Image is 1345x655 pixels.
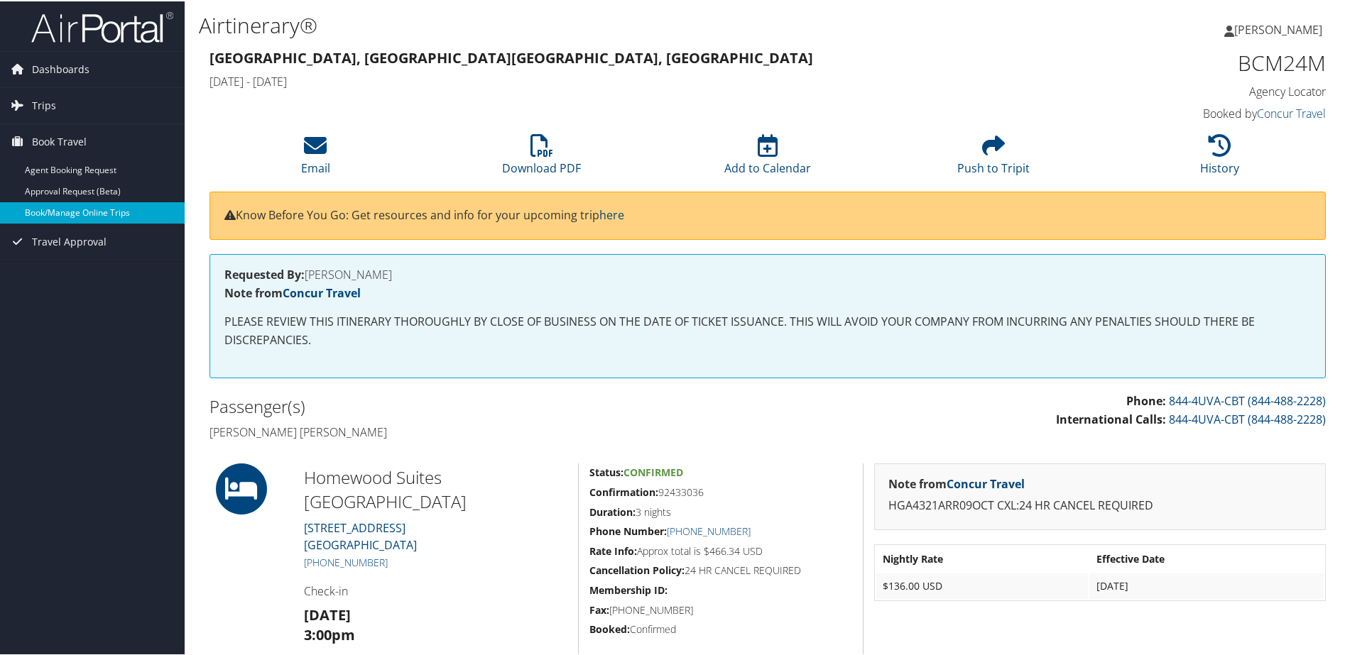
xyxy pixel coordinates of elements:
[502,141,581,175] a: Download PDF
[32,87,56,122] span: Trips
[304,554,388,568] a: [PHONE_NUMBER]
[589,562,852,576] h5: 24 HR CANCEL REQUIRED
[32,123,87,158] span: Book Travel
[199,9,957,39] h1: Airtinerary®
[876,572,1089,598] td: $136.00 USD
[31,9,173,43] img: airportal-logo.png
[589,582,668,595] strong: Membership ID:
[589,504,852,518] h5: 3 nights
[209,47,813,66] strong: [GEOGRAPHIC_DATA], [GEOGRAPHIC_DATA] [GEOGRAPHIC_DATA], [GEOGRAPHIC_DATA]
[304,582,567,598] h4: Check-in
[589,621,630,634] strong: Booked:
[889,475,1025,490] strong: Note from
[667,523,751,536] a: [PHONE_NUMBER]
[1063,47,1327,77] h1: BCM24M
[589,484,658,497] strong: Confirmation:
[1234,21,1322,36] span: [PERSON_NAME]
[304,519,417,551] a: [STREET_ADDRESS][GEOGRAPHIC_DATA]
[32,223,107,258] span: Travel Approval
[589,523,667,536] strong: Phone Number:
[32,50,89,86] span: Dashboards
[889,495,1312,514] p: HGA4321ARR09OCT CXL:24 HR CANCEL REQUIRED
[1089,545,1324,571] th: Effective Date
[599,206,624,221] a: here
[224,265,305,281] strong: Requested By:
[224,268,1311,279] h4: [PERSON_NAME]
[876,545,1089,571] th: Nightly Rate
[624,464,683,478] span: Confirmed
[1169,410,1326,426] a: 844-4UVA-CBT (844-488-2228)
[304,624,355,643] strong: 3:00pm
[1169,392,1326,407] a: 844-4UVA-CBT (844-488-2228)
[589,602,609,615] strong: Fax:
[1063,82,1327,98] h4: Agency Locator
[1126,392,1166,407] strong: Phone:
[1224,7,1336,50] a: [PERSON_NAME]
[224,312,1311,348] p: PLEASE REVIEW THIS ITINERARY THOROUGHLY BY CLOSE OF BUSINESS ON THE DATE OF TICKET ISSUANCE. THIS...
[589,562,685,576] strong: Cancellation Policy:
[589,464,624,478] strong: Status:
[209,393,757,417] h2: Passenger(s)
[224,205,1311,224] p: Know Before You Go: Get resources and info for your upcoming trip
[1063,104,1327,120] h4: Booked by
[301,141,330,175] a: Email
[224,284,361,299] strong: Note from
[589,504,636,517] strong: Duration:
[209,72,1042,88] h4: [DATE] - [DATE]
[1056,410,1166,426] strong: International Calls:
[589,602,852,616] h5: [PHONE_NUMBER]
[589,543,637,556] strong: Rate Info:
[283,284,361,299] a: Concur Travel
[304,464,567,512] h2: Homewood Suites [GEOGRAPHIC_DATA]
[957,141,1030,175] a: Push to Tripit
[589,484,852,498] h5: 92433036
[724,141,811,175] a: Add to Calendar
[947,475,1025,490] a: Concur Travel
[589,621,852,635] h5: Confirmed
[209,423,757,439] h4: [PERSON_NAME] [PERSON_NAME]
[1200,141,1239,175] a: History
[589,543,852,557] h5: Approx total is $466.34 USD
[1257,104,1326,120] a: Concur Travel
[304,604,351,623] strong: [DATE]
[1089,572,1324,598] td: [DATE]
